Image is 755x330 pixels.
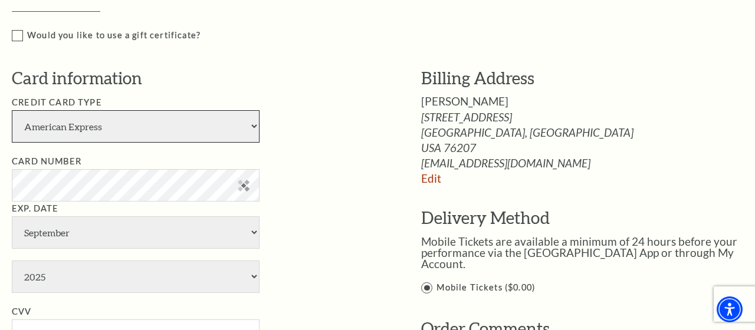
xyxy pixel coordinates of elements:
[421,94,508,108] span: [PERSON_NAME]
[421,68,534,88] span: Billing Address
[12,156,81,166] label: Card Number
[12,216,260,249] select: Exp. Date
[421,171,441,185] a: Edit
[12,306,32,316] label: CVV
[12,97,102,107] label: Credit Card Type
[12,260,260,293] select: Exp. Date
[12,67,386,90] h3: Card information
[238,180,250,192] img: Sticky Password
[12,110,260,143] select: Single select
[12,203,59,213] label: Exp. Date
[717,296,743,322] div: Accessibility Menu
[421,207,550,227] span: Delivery Method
